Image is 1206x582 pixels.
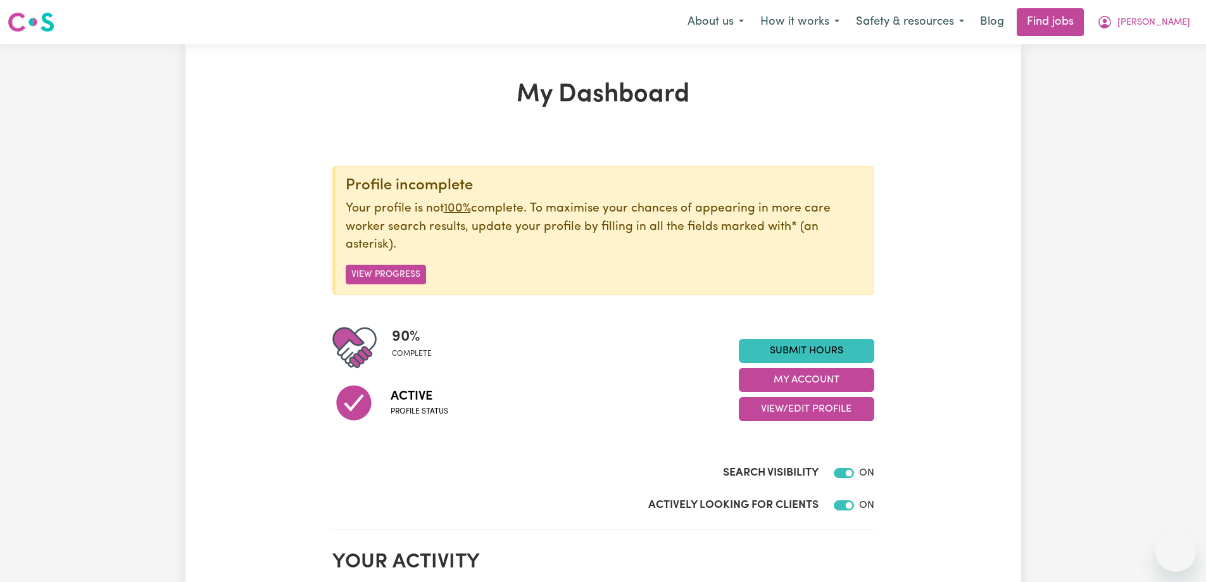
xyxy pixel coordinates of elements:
img: Careseekers logo [8,11,54,34]
span: complete [392,348,432,360]
a: Careseekers logo [8,8,54,37]
button: Safety & resources [848,9,972,35]
button: About us [679,9,752,35]
p: Your profile is not complete. To maximise your chances of appearing in more care worker search re... [346,200,864,255]
h1: My Dashboard [332,80,874,110]
div: Profile completeness: 90% [392,326,442,370]
button: View/Edit Profile [739,397,874,421]
label: Actively Looking for Clients [648,497,819,514]
span: 90 % [392,326,432,348]
button: My Account [1089,9,1198,35]
u: 100% [444,203,471,215]
span: [PERSON_NAME] [1117,16,1190,30]
a: Find jobs [1017,8,1084,36]
label: Search Visibility [723,465,819,481]
span: ON [859,468,874,478]
span: ON [859,500,874,510]
div: Profile incomplete [346,177,864,195]
iframe: Button to launch messaging window [1155,531,1196,572]
button: How it works [752,9,848,35]
a: Blog [972,8,1012,36]
button: My Account [739,368,874,392]
h2: Your activity [332,550,874,574]
span: Profile status [391,406,448,417]
button: View Progress [346,265,426,284]
span: Active [391,387,448,406]
a: Submit Hours [739,339,874,363]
